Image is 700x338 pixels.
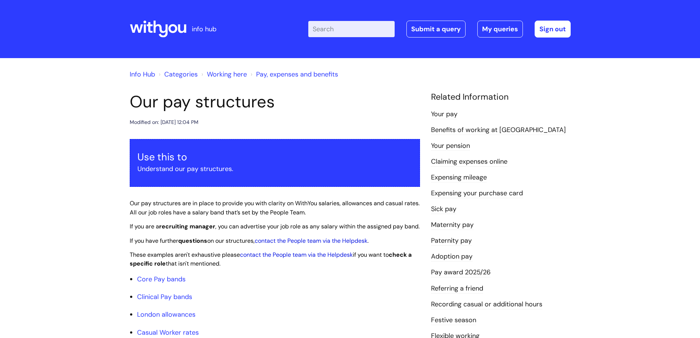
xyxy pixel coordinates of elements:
strong: recruiting manager [159,223,215,230]
a: Your pay [431,110,457,119]
a: Benefits of working at [GEOGRAPHIC_DATA] [431,125,566,135]
a: Info Hub [130,70,155,79]
a: contact the People team via the Helpdesk [255,237,367,245]
li: Working here [200,68,247,80]
a: Working here [207,70,247,79]
a: Categories [164,70,198,79]
a: Pay award 2025/26 [431,268,491,277]
h3: Use this to [137,151,412,163]
a: Your pension [431,141,470,151]
p: info hub [192,23,216,35]
div: Modified on: [DATE] 12:04 PM [130,118,198,127]
span: These examples aren't exhaustive please if you want to that isn't mentioned. [130,251,412,268]
a: Sign out [535,21,571,38]
h1: Our pay structures [130,92,420,112]
a: Expensing mileage [431,173,487,182]
a: Festive season [431,316,476,325]
input: Search [308,21,395,37]
a: Expensing your purchase card [431,189,523,198]
a: Pay, expenses and benefits [256,70,338,79]
a: contact the People team via the Helpdesk [240,251,353,259]
a: Recording casual or additional hours [431,300,542,309]
a: Casual Worker rates [137,328,199,337]
p: Understand our pay structures. [137,163,412,175]
li: Pay, expenses and benefits [249,68,338,80]
a: Claiming expenses online [431,157,507,167]
h4: Related Information [431,92,571,102]
a: Core Pay bands [137,275,186,284]
a: Adoption pay [431,252,473,261]
li: Solution home [157,68,198,80]
span: Our pay structures are in place to provide you with clarity on WithYou salaries, allowances and c... [130,199,420,216]
a: Submit a query [406,21,466,38]
span: If you are a , you can advertise your job role as any salary within the assigned pay band. [130,223,420,230]
a: Maternity pay [431,220,474,230]
a: Sick pay [431,204,456,214]
a: London allowances [137,310,195,319]
a: My queries [477,21,523,38]
span: If you have further on our structures, . [130,237,369,245]
a: Clinical Pay bands [137,292,192,301]
div: | - [308,21,571,38]
strong: questions [178,237,207,245]
a: Referring a friend [431,284,483,293]
a: Paternity pay [431,236,472,246]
